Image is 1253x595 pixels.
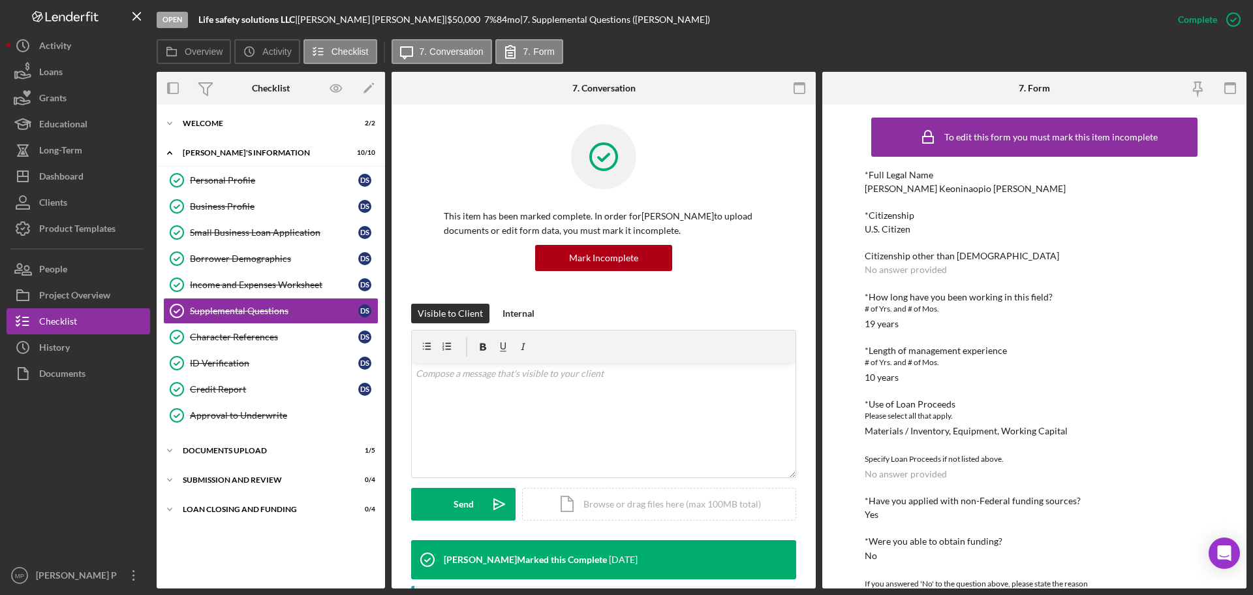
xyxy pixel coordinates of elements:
div: [PERSON_NAME] Keoninaopio [PERSON_NAME] [865,184,1066,194]
div: Specify Loan Proceeds if not listed above. [865,453,1204,466]
div: U.S. Citizen [865,224,910,234]
div: Grants [39,85,67,114]
button: History [7,334,150,361]
div: # of Yrs. and # of Mos. [865,356,1204,369]
button: Overview [157,39,231,64]
div: Supplemental Questions [190,306,358,316]
div: Internal [503,304,534,323]
div: Income and Expenses Worksheet [190,280,358,290]
a: Credit ReportDS [163,376,379,402]
div: Visible to Client [418,304,483,323]
div: People [39,256,67,285]
div: Personal Profile [190,175,358,185]
div: LOAN CLOSING AND FUNDING [183,506,343,513]
a: Supplemental QuestionsDS [163,298,379,324]
span: $50,000 [447,14,480,25]
a: Income and Expenses WorksheetDS [163,272,379,298]
div: *Were you able to obtain funding? [865,536,1204,547]
div: Approval to Underwrite [190,410,378,421]
button: Visible to Client [411,304,489,323]
div: Credit Report [190,384,358,394]
label: 7. Form [523,46,555,57]
text: MP [15,572,24,579]
div: D S [358,278,371,291]
div: SUBMISSION AND REVIEW [183,476,343,484]
div: *Citizenship [865,210,1204,221]
button: Documents [7,361,150,387]
div: Yes [865,509,878,520]
time: 2025-06-23 19:35 [609,555,638,565]
div: Checklist [39,308,77,338]
div: | [198,14,298,25]
div: If you answered 'No' to the question above, please state the reason [865,577,1204,590]
button: Loans [7,59,150,85]
div: No answer provided [865,265,947,275]
button: Project Overview [7,282,150,308]
button: Long-Term [7,137,150,163]
button: Checklist [303,39,377,64]
div: *Have you applied with non-Federal funding sources? [865,496,1204,506]
div: 0 / 4 [352,476,375,484]
a: Character ReferencesDS [163,324,379,350]
label: Checklist [332,46,369,57]
div: Business Profile [190,201,358,212]
button: Product Templates [7,216,150,242]
button: People [7,256,150,282]
div: Open [157,12,188,28]
label: 7. Conversation [420,46,484,57]
div: 84 mo [497,14,520,25]
div: D S [358,330,371,344]
div: Loans [39,59,63,88]
div: D S [358,357,371,370]
button: Activity [7,33,150,59]
button: Educational [7,111,150,137]
div: Complete [1178,7,1217,33]
button: 7. Form [495,39,563,64]
div: *How long have you been working in this field? [865,292,1204,302]
div: Borrower Demographics [190,253,358,264]
div: D S [358,252,371,265]
div: 7. Conversation [572,83,636,93]
div: *Length of management experience [865,346,1204,356]
div: WELCOME [183,120,343,127]
button: Activity [234,39,300,64]
div: 0 / 4 [352,506,375,513]
div: ID Verification [190,358,358,368]
button: Grants [7,85,150,111]
div: 10 / 10 [352,149,375,157]
a: Small Business Loan ApplicationDS [163,219,379,246]
div: 10 years [865,372,899,383]
button: Internal [496,304,541,323]
div: 19 years [865,319,899,329]
div: Documents [39,361,85,390]
a: Checklist [7,308,150,334]
div: *Use of Loan Proceeds [865,399,1204,410]
button: Dashboard [7,163,150,189]
div: Project Overview [39,282,110,312]
div: D S [358,200,371,213]
div: | 7. Supplemental Questions ([PERSON_NAME]) [520,14,710,25]
div: D S [358,304,371,317]
div: [PERSON_NAME] P [33,562,117,592]
label: Activity [262,46,291,57]
a: Personal ProfileDS [163,167,379,193]
button: Mark Incomplete [535,245,672,271]
a: ID VerificationDS [163,350,379,376]
a: Business ProfileDS [163,193,379,219]
div: Small Business Loan Application [190,227,358,238]
div: Educational [39,111,87,140]
a: Borrower DemographicsDS [163,246,379,272]
div: Materials / Inventory, Equipment, Working Capital [865,426,1068,436]
a: Approval to Underwrite [163,402,379,428]
div: [PERSON_NAME] Marked this Complete [444,555,607,565]
div: Character References [190,332,358,342]
div: D S [358,226,371,239]
div: 7. Form [1019,83,1050,93]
